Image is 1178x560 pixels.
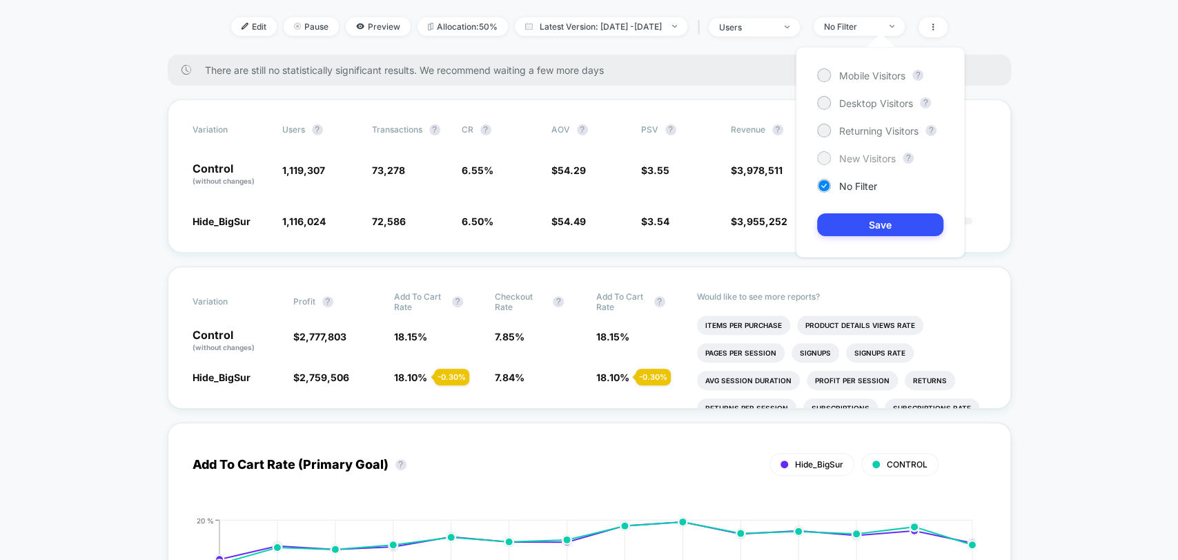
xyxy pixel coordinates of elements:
img: calendar [525,23,533,30]
span: 54.29 [558,164,586,176]
li: Returns [905,371,955,390]
span: (without changes) [193,343,255,351]
tspan: 20 % [197,516,214,524]
span: Desktop Visitors [839,97,913,109]
button: ? [577,124,588,135]
li: Signups [792,343,839,363]
span: Latest Version: [DATE] - [DATE] [515,17,687,36]
span: 72,586 [372,215,406,227]
button: ? [452,296,463,307]
li: Items Per Purchase [697,316,790,335]
span: Variation [193,124,268,135]
span: Variation [193,291,268,312]
span: 7.85 % [495,331,524,342]
span: $ [731,215,787,227]
button: ? [429,124,440,135]
span: 18.15 % [596,331,629,342]
img: end [785,26,789,28]
span: 73,278 [372,164,405,176]
button: ? [903,153,914,164]
span: Hide_BigSur [193,371,251,383]
p: Control [193,163,268,186]
span: Add To Cart Rate [394,291,445,312]
span: Profit [293,296,315,307]
span: 18.15 % [394,331,427,342]
span: 18.10 % [394,371,427,383]
span: $ [551,164,586,176]
li: Subscriptions Rate [885,398,979,418]
span: Hide_BigSur [795,459,843,470]
img: end [672,25,677,28]
span: Returning Visitors [839,125,919,137]
span: (without changes) [193,177,255,185]
button: Save [817,213,943,236]
span: $ [641,215,669,227]
span: Hide_BigSur [193,215,251,227]
span: Pause [284,17,339,36]
span: Transactions [372,124,422,135]
span: | [694,17,709,37]
li: Signups Rate [846,343,914,363]
span: Mobile Visitors [839,70,905,81]
button: ? [322,296,333,307]
img: rebalance [428,23,433,30]
span: $ [551,215,586,227]
span: There are still no statistically significant results. We recommend waiting a few more days [205,64,983,76]
span: 1,119,307 [282,164,325,176]
li: Profit Per Session [807,371,898,390]
span: 6.50 % [462,215,493,227]
button: ? [772,124,783,135]
button: ? [395,459,406,470]
div: - 0.30 % [636,369,671,385]
span: 7.84 % [495,371,524,383]
span: Preview [346,17,411,36]
span: 1,116,024 [282,215,326,227]
span: Allocation: 50% [418,17,508,36]
div: No Filter [824,21,879,32]
span: 3,978,511 [737,164,783,176]
button: ? [312,124,323,135]
button: ? [925,125,936,136]
li: Subscriptions [803,398,878,418]
span: 3,955,252 [737,215,787,227]
span: 2,759,506 [300,371,349,383]
button: ? [553,296,564,307]
span: 2,777,803 [300,331,346,342]
button: ? [480,124,491,135]
li: Pages Per Session [697,343,785,363]
span: $ [293,331,346,342]
span: CONTROL [887,459,927,470]
span: 6.55 % [462,164,493,176]
li: Product Details Views Rate [797,316,923,335]
div: users [719,22,774,32]
span: Edit [231,17,277,36]
span: Revenue [731,124,765,135]
img: end [294,23,301,30]
span: PSV [641,124,658,135]
img: end [890,25,894,28]
span: 3.54 [647,215,669,227]
button: ? [920,97,931,108]
span: 3.55 [647,164,669,176]
span: users [282,124,305,135]
span: $ [731,164,783,176]
div: - 0.30 % [434,369,469,385]
p: Would like to see more reports? [697,291,986,302]
li: Returns Per Session [697,398,796,418]
span: $ [641,164,669,176]
span: $ [293,371,349,383]
button: ? [654,296,665,307]
li: Avg Session Duration [697,371,800,390]
span: New Visitors [839,153,896,164]
span: 54.49 [558,215,586,227]
span: Checkout Rate [495,291,546,312]
button: ? [912,70,923,81]
button: ? [665,124,676,135]
img: edit [242,23,248,30]
span: Add To Cart Rate [596,291,647,312]
p: Control [193,329,279,353]
span: No Filter [839,180,877,192]
span: CR [462,124,473,135]
span: AOV [551,124,570,135]
span: 18.10 % [596,371,629,383]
